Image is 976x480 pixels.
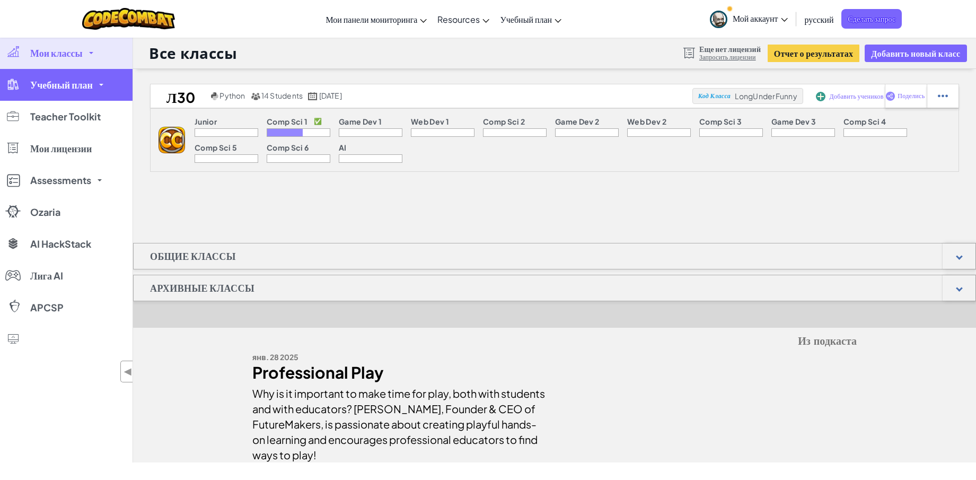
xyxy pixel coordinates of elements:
[30,80,93,90] span: Учебный план
[699,117,742,126] p: Comp Sci 3
[710,11,727,28] img: avatar
[314,117,322,126] p: ✅
[483,117,525,126] p: Comp Sci 2
[733,13,788,24] span: Мой аккаунт
[30,239,91,249] span: AI HackStack
[308,92,318,100] img: calendar.svg
[339,143,347,152] p: AI
[411,117,449,126] p: Web Dev 1
[805,14,834,25] span: русский
[149,43,238,63] h1: Все классы
[319,91,342,100] span: [DATE]
[151,88,208,104] h2: Л30
[843,117,886,126] p: Comp Sci 4
[195,143,237,152] p: Comp Sci 5
[251,92,260,100] img: MultipleUsers.png
[252,350,547,365] div: янв. 28 2025
[339,117,382,126] p: Game Dev 1
[326,14,417,25] span: Мои панели мониторинга
[134,243,252,269] h1: Общие классы
[252,365,547,380] div: Professional Play
[437,14,480,25] span: Resources
[252,380,547,462] div: Why is it important to make time for play, both with students and with educators? [PERSON_NAME], ...
[30,112,101,121] span: Teacher Toolkit
[500,14,552,25] span: Учебный план
[261,91,303,100] span: 14 Students
[816,92,825,101] img: IconAddStudents.svg
[195,117,217,126] p: Junior
[320,5,432,33] a: Мои панели мониторинга
[30,48,83,58] span: Мои классы
[219,91,245,100] span: Python
[799,5,839,33] a: русский
[211,92,219,100] img: python.png
[30,207,60,217] span: Ozaria
[768,45,860,62] button: Отчет о результатах
[555,117,599,126] p: Game Dev 2
[865,45,966,62] button: Добавить новый класс
[705,2,793,36] a: Мой аккаунт
[124,364,133,379] span: ◀
[627,117,666,126] p: Web Dev 2
[267,117,307,126] p: Comp Sci 1
[938,91,948,101] img: IconStudentEllipsis.svg
[82,8,175,30] img: CodeCombat logo
[159,127,185,153] img: logo
[252,333,857,350] h5: Из подкаста
[30,144,92,153] span: Мои лицензии
[151,88,692,104] a: Л30 Python 14 Students [DATE]
[735,91,797,101] span: LongUnderFunny
[699,45,761,53] span: Еще нет лицензий
[699,53,761,62] a: Запросить лицензии
[432,5,495,33] a: Resources
[830,93,884,100] span: Добавить учеников
[898,93,925,99] span: Поделись
[30,176,91,185] span: Assessments
[771,117,816,126] p: Game Dev 3
[841,9,902,29] a: Сделать запрос
[267,143,309,152] p: Comp Sci 6
[885,91,895,101] img: IconShare_Purple.svg
[30,271,63,281] span: Лига AI
[495,5,567,33] a: Учебный план
[698,93,731,99] span: Код Класса
[134,275,271,301] h1: Архивные классы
